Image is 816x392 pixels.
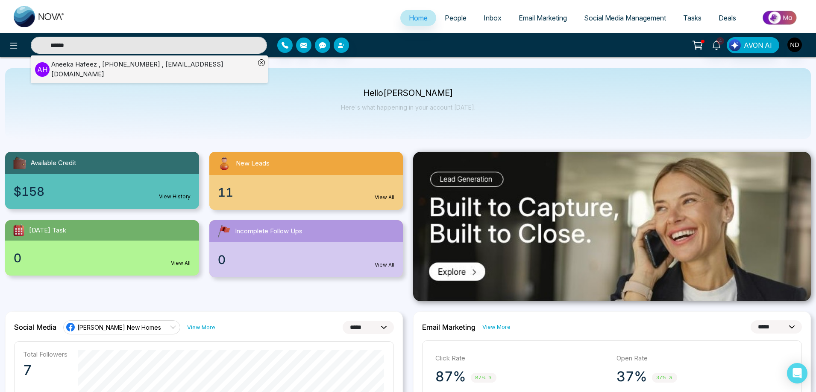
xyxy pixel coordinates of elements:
[749,8,811,27] img: Market-place.gif
[235,226,302,236] span: Incomplete Follow Ups
[204,152,408,210] a: New Leads11View All
[422,323,476,331] h2: Email Marketing
[31,158,76,168] span: Available Credit
[706,37,727,52] a: 4
[375,261,394,269] a: View All
[584,14,666,22] span: Social Media Management
[675,10,710,26] a: Tasks
[652,373,677,383] span: 37%
[236,159,270,168] span: New Leads
[187,323,215,331] a: View More
[616,354,789,363] p: Open Rate
[729,39,741,51] img: Lead Flow
[787,38,802,52] img: User Avatar
[482,323,511,331] a: View More
[375,194,394,201] a: View All
[341,90,476,97] p: Hello [PERSON_NAME]
[204,220,408,277] a: Incomplete Follow Ups0View All
[413,152,811,301] img: .
[14,323,56,331] h2: Social Media
[616,368,647,385] p: 37%
[436,10,475,26] a: People
[744,40,772,50] span: AVON AI
[218,183,233,201] span: 11
[484,14,502,22] span: Inbox
[475,10,510,26] a: Inbox
[471,373,496,383] span: 87%
[14,249,21,267] span: 0
[29,226,66,235] span: [DATE] Task
[400,10,436,26] a: Home
[51,60,255,79] div: Aneeka Hafeez , [PHONE_NUMBER] , [EMAIL_ADDRESS][DOMAIN_NAME]
[341,104,476,111] p: Here's what happening in your account [DATE].
[12,155,27,171] img: availableCredit.svg
[683,14,702,22] span: Tasks
[719,14,736,22] span: Deals
[435,368,466,385] p: 87%
[510,10,575,26] a: Email Marketing
[23,362,68,379] p: 7
[435,354,608,363] p: Click Rate
[12,224,26,237] img: todayTask.svg
[727,37,779,53] button: AVON AI
[445,14,467,22] span: People
[575,10,675,26] a: Social Media Management
[77,323,161,331] span: [PERSON_NAME] New Homes
[216,224,232,239] img: followUps.svg
[519,14,567,22] span: Email Marketing
[14,6,65,27] img: Nova CRM Logo
[14,183,44,200] span: $158
[159,193,191,200] a: View History
[710,10,745,26] a: Deals
[409,14,428,22] span: Home
[716,37,724,45] span: 4
[35,62,50,77] p: A H
[216,155,232,171] img: newLeads.svg
[218,251,226,269] span: 0
[787,363,807,383] div: Open Intercom Messenger
[171,259,191,267] a: View All
[23,350,68,358] p: Total Followers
